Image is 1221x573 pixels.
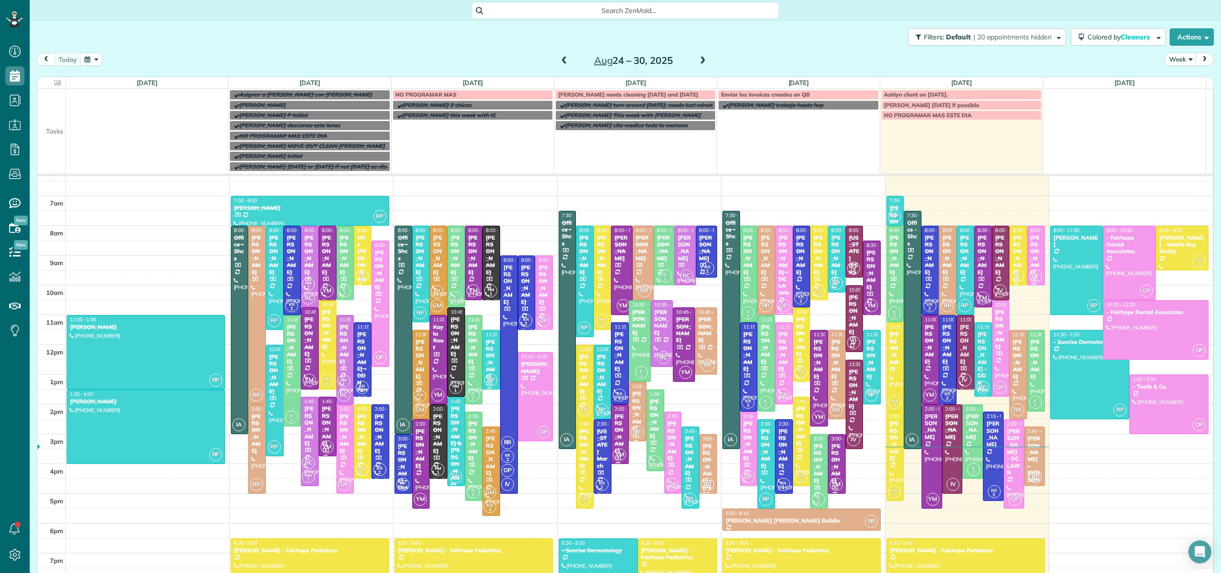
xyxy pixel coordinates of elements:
[373,210,386,223] span: RP
[239,142,385,149] span: [PERSON_NAME] MOVE OUT CLEAN [PERSON_NAME]
[484,374,497,387] span: RP
[1071,28,1166,46] button: Colored byCleaners
[1121,33,1151,41] span: Cleaners
[814,331,839,338] span: 11:30 - 2:45
[339,324,351,365] div: [PERSON_NAME]
[760,324,772,365] div: [PERSON_NAME]
[338,290,350,299] small: 2
[942,227,968,233] span: 8:00 - 11:00
[761,317,787,323] span: 11:00 - 2:15
[995,302,1021,308] span: 10:30 - 1:45
[340,317,366,323] span: 11:00 - 2:00
[1165,53,1197,66] button: Week
[251,227,275,233] span: 8:00 - 2:00
[959,324,971,365] div: [PERSON_NAME]
[416,331,442,338] span: 11:30 - 2:30
[942,317,968,323] span: 11:00 - 2:00
[537,314,550,327] span: OP
[796,227,822,233] span: 8:00 - 10:45
[322,309,334,350] div: [PERSON_NAME]
[539,257,564,263] span: 9:00 - 11:30
[468,324,480,365] div: [PERSON_NAME]
[321,379,333,388] small: 3
[866,249,878,291] div: [PERSON_NAME]
[743,234,755,276] div: [PERSON_NAME]
[617,299,630,312] span: YM
[1030,234,1042,276] div: [PERSON_NAME]
[321,284,334,297] span: YM
[994,284,1006,297] span: IV
[679,366,692,379] span: YM
[1030,331,1056,338] span: 11:30 - 2:15
[778,234,790,296] div: [PERSON_NAME] - DC LAWN
[795,371,807,380] small: 3
[678,227,704,233] span: 8:00 - 10:00
[289,302,295,307] span: KR
[632,309,648,337] div: [PERSON_NAME]
[402,101,472,109] span: [PERSON_NAME] 3 chicas
[468,227,494,233] span: 8:00 - 10:30
[849,234,861,304] div: [US_STATE][PERSON_NAME]
[698,316,714,344] div: [PERSON_NAME]
[778,331,790,372] div: [PERSON_NAME]
[890,197,913,204] span: 7:00 - 8:00
[978,324,1004,330] span: 11:15 - 1:45
[746,309,750,314] span: IC
[395,91,456,98] span: NO PROGRAMAR MAS
[946,33,971,41] span: Default
[815,287,822,292] span: KM
[521,354,547,360] span: 12:15 - 3:15
[924,305,936,314] small: 2
[866,242,892,248] span: 8:30 - 11:00
[269,227,295,233] span: 8:00 - 11:30
[702,267,714,276] small: 2
[958,299,971,312] span: RP
[798,294,804,299] span: KR
[743,331,755,372] div: [PERSON_NAME]
[796,309,822,315] span: 10:45 - 1:15
[302,283,314,292] small: 1
[760,234,772,276] div: [PERSON_NAME]
[742,312,754,321] small: 2
[485,339,497,380] div: [PERSON_NAME]
[565,122,688,129] span: [PERSON_NAME] cita medica toda la manana
[1012,234,1024,276] div: [PERSON_NAME]
[795,297,807,306] small: 2
[973,33,1052,41] span: | 20 appointments hidden
[743,227,769,233] span: 8:00 - 11:15
[1197,257,1203,262] span: KM
[521,361,550,375] div: [PERSON_NAME]
[1133,376,1156,382] span: 1:00 - 3:00
[521,257,547,263] span: 9:00 - 11:30
[1193,260,1205,269] small: 3
[468,234,480,276] div: [PERSON_NAME]
[503,257,527,263] span: 9:00 - 5:00
[434,288,440,293] span: KM
[357,234,369,290] div: Win [PERSON_NAME]
[450,297,462,306] small: 2
[374,249,386,291] div: [PERSON_NAME]
[778,227,804,233] span: 8:00 - 11:00
[269,346,295,353] span: 12:00 - 3:45
[450,234,462,276] div: [PERSON_NAME]
[359,272,365,277] span: KM
[925,227,951,233] span: 8:00 - 11:00
[1193,344,1206,357] span: OP
[597,227,623,233] span: 8:00 - 11:30
[37,53,55,66] button: prev
[1053,331,1079,338] span: 11:30 - 2:30
[137,79,157,86] a: [DATE]
[654,302,683,308] span: 10:30 - 12:45
[304,227,330,233] span: 8:00 - 10:45
[239,122,340,129] span: [PERSON_NAME] descansa este lunes
[1159,227,1182,233] span: 8:00 - 9:30
[884,91,948,98] span: Ashlyn client on [DATE].
[416,227,442,233] span: 8:00 - 11:15
[209,374,222,387] span: RP
[849,361,875,367] span: 12:30 - 3:30
[1053,227,1079,233] span: 8:00 - 11:00
[520,319,532,329] small: 2
[287,317,312,323] span: 11:00 - 2:45
[908,28,1066,46] button: Filters: Default | 20 appointments hidden
[565,111,701,119] span: [PERSON_NAME] This week with [PERSON_NAME]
